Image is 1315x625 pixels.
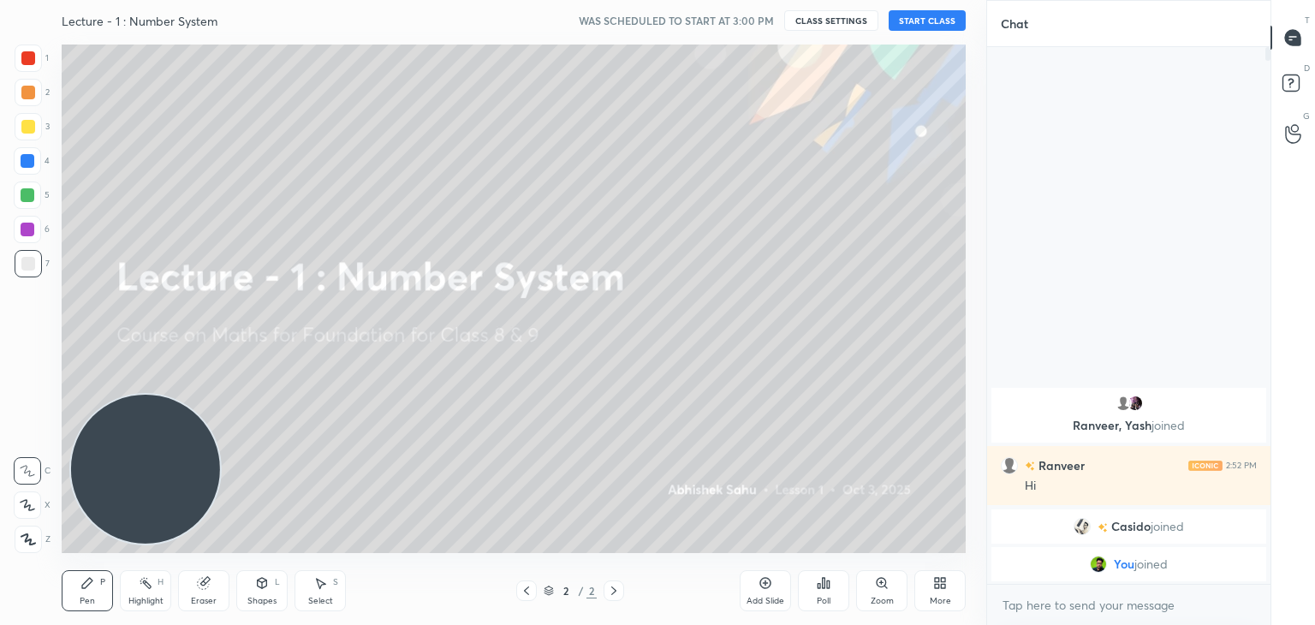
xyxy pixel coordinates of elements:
div: 2:52 PM [1226,461,1257,471]
p: D [1304,62,1310,74]
div: Add Slide [747,597,784,605]
div: S [333,578,338,586]
img: default.png [1001,457,1018,474]
div: Hi [1025,478,1257,495]
div: C [14,457,51,485]
div: 3 [15,113,50,140]
div: 7 [15,250,50,277]
div: 2 [586,583,597,598]
div: L [275,578,280,586]
button: START CLASS [889,10,966,31]
p: G [1303,110,1310,122]
h4: Lecture - 1 : Number System [62,13,217,29]
div: X [14,491,51,519]
div: 2 [557,586,574,596]
div: Shapes [247,597,277,605]
div: 2 [15,79,50,106]
img: default.png [1115,395,1132,412]
div: / [578,586,583,596]
span: joined [1151,520,1184,533]
span: Casido [1111,520,1151,533]
div: P [100,578,105,586]
span: You [1114,557,1134,571]
img: 7ae911033c43418f9a8daef2612bc337.jpg [1127,395,1144,412]
div: Pen [80,597,95,605]
p: T [1305,14,1310,27]
div: Eraser [191,597,217,605]
img: 3a8e8424e06441388c76236d3d167052.jpg [1074,518,1091,535]
img: no-rating-badge.077c3623.svg [1025,461,1035,471]
div: H [158,578,164,586]
div: 1 [15,45,49,72]
div: Z [15,526,51,553]
img: iconic-light.a09c19a4.png [1188,461,1223,471]
div: Highlight [128,597,164,605]
div: Select [308,597,333,605]
div: Poll [817,597,830,605]
div: 4 [14,147,50,175]
div: grid [987,384,1270,585]
p: Chat [987,1,1042,46]
span: joined [1134,557,1168,571]
span: joined [1151,417,1185,433]
div: 5 [14,182,50,209]
div: 6 [14,216,50,243]
div: More [930,597,951,605]
p: Ranveer, Yash [1002,419,1256,432]
h6: Ranveer [1035,456,1085,474]
h5: WAS SCHEDULED TO START AT 3:00 PM [579,13,774,28]
img: 88146f61898444ee917a4c8c56deeae4.jpg [1090,556,1107,573]
div: Zoom [871,597,894,605]
img: no-rating-badge.077c3623.svg [1098,523,1108,533]
button: CLASS SETTINGS [784,10,878,31]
